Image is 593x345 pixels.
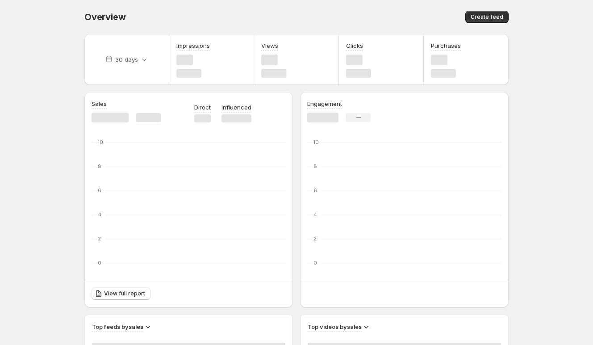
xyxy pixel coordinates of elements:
h3: Purchases [431,41,461,50]
text: 0 [98,260,101,266]
a: View full report [92,287,150,300]
button: Create feed [465,11,509,23]
p: Influenced [221,103,251,112]
text: 8 [98,163,101,169]
p: 30 days [115,55,138,64]
text: 8 [313,163,317,169]
text: 2 [313,236,317,242]
h3: Sales [92,99,107,108]
p: Direct [194,103,211,112]
h3: Top feeds by sales [92,322,143,331]
h3: Impressions [176,41,210,50]
text: 6 [98,187,101,194]
text: 0 [313,260,317,266]
text: 10 [98,139,103,145]
span: Overview [84,12,125,22]
text: 2 [98,236,101,242]
text: 4 [313,211,317,218]
h3: Views [261,41,278,50]
h3: Engagement [307,99,342,108]
h3: Top videos by sales [308,322,362,331]
text: 4 [98,211,101,218]
span: View full report [104,290,145,297]
text: 6 [313,187,317,194]
span: Create feed [471,13,503,21]
text: 10 [313,139,319,145]
h3: Clicks [346,41,363,50]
